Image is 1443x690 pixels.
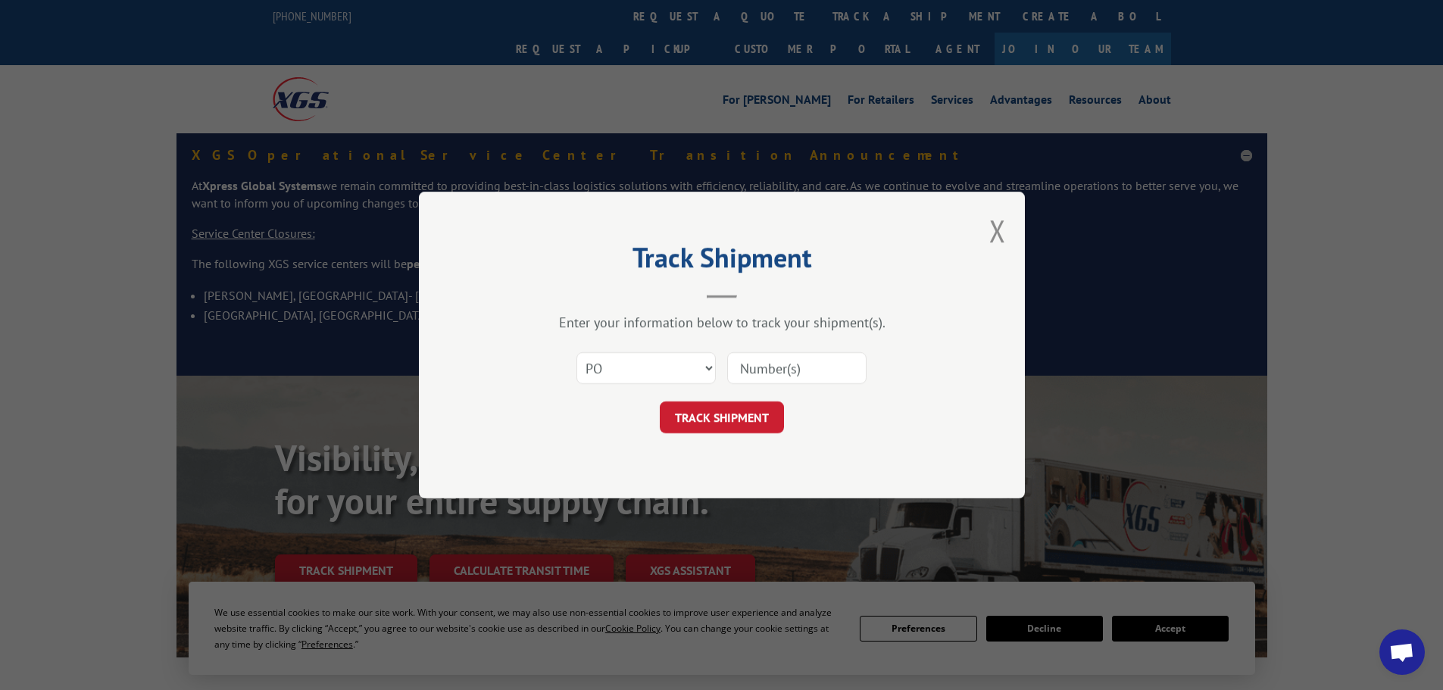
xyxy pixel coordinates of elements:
button: TRACK SHIPMENT [660,401,784,433]
h2: Track Shipment [495,247,949,276]
button: Close modal [989,211,1006,251]
div: Enter your information below to track your shipment(s). [495,314,949,331]
a: Open chat [1379,629,1425,675]
input: Number(s) [727,352,867,384]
